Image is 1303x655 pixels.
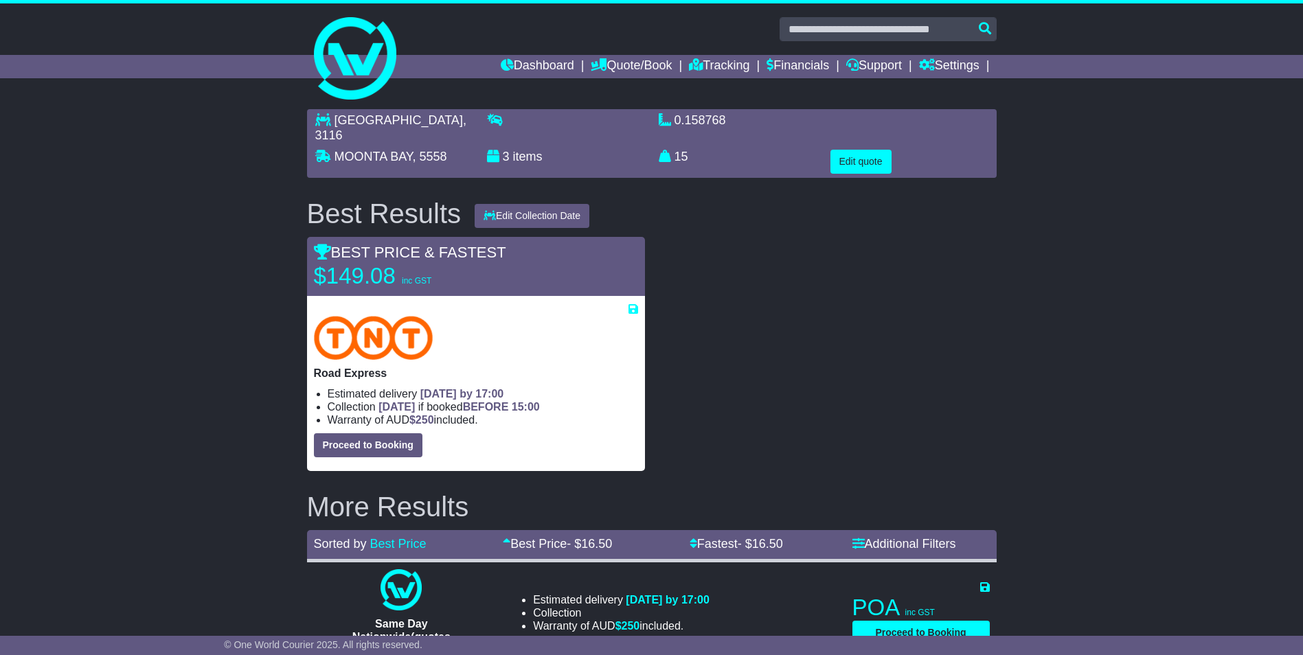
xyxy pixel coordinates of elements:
[335,113,463,127] span: [GEOGRAPHIC_DATA]
[224,639,422,650] span: © One World Courier 2025. All rights reserved.
[413,150,447,163] span: , 5558
[752,537,783,551] span: 16.50
[690,537,783,551] a: Fastest- $16.50
[314,367,638,380] p: Road Express
[622,620,640,632] span: 250
[830,150,892,174] button: Edit quote
[416,414,434,426] span: 250
[314,244,506,261] span: BEST PRICE & FASTEST
[328,387,638,400] li: Estimated delivery
[420,388,504,400] span: [DATE] by 17:00
[852,594,990,621] p: POA
[314,262,486,290] p: $149.08
[503,150,510,163] span: 3
[852,621,990,645] button: Proceed to Booking
[378,401,415,413] span: [DATE]
[738,537,783,551] span: - $
[335,150,413,163] span: MOONTA BAY
[675,113,726,127] span: 0.158768
[328,400,638,413] li: Collection
[475,204,589,228] button: Edit Collection Date
[626,594,710,606] span: [DATE] by 17:00
[591,55,672,78] a: Quote/Book
[919,55,979,78] a: Settings
[370,537,427,551] a: Best Price
[501,55,574,78] a: Dashboard
[533,593,710,606] li: Estimated delivery
[315,113,466,142] span: , 3116
[503,537,612,551] a: Best Price- $16.50
[307,492,997,522] h2: More Results
[846,55,902,78] a: Support
[533,606,710,619] li: Collection
[689,55,749,78] a: Tracking
[512,401,540,413] span: 15:00
[463,401,509,413] span: BEFORE
[567,537,612,551] span: - $
[314,316,433,360] img: TNT Domestic: Road Express
[300,198,468,229] div: Best Results
[314,537,367,551] span: Sorted by
[409,414,434,426] span: $
[381,569,422,610] img: One World Courier: Same Day Nationwide(quotes take 0.5-1 hour)
[767,55,829,78] a: Financials
[402,276,431,286] span: inc GST
[615,620,640,632] span: $
[533,619,710,632] li: Warranty of AUD included.
[328,413,638,426] li: Warranty of AUD included.
[905,608,935,617] span: inc GST
[513,150,543,163] span: items
[581,537,612,551] span: 16.50
[314,433,422,457] button: Proceed to Booking
[675,150,688,163] span: 15
[852,537,956,551] a: Additional Filters
[378,401,539,413] span: if booked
